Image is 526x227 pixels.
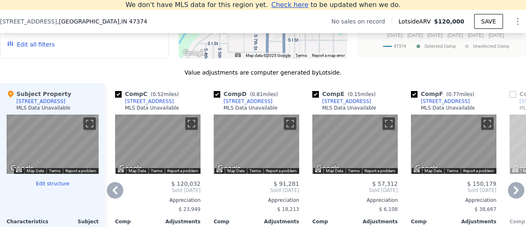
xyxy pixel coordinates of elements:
span: $ 91,281 [274,180,299,187]
a: Terms (opens in new tab) [295,53,307,58]
span: Sold [DATE] [115,187,201,194]
text: Unselected Comp [473,44,509,49]
img: Google [117,163,144,174]
a: Open this area in Google Maps (opens a new window) [413,163,440,174]
span: 0.81 [252,91,263,97]
span: Sold [DATE] [312,187,398,194]
div: Comp F [411,90,478,98]
div: Street View [214,115,299,174]
div: No sales on record [332,17,392,26]
div: Map [115,115,201,174]
img: Google [413,163,440,174]
img: Google [314,163,341,174]
a: Open this area in Google Maps (opens a new window) [9,163,36,174]
a: Terms (opens in new tab) [49,168,60,173]
a: Open this area in Google Maps (opens a new window) [181,48,208,59]
div: [STREET_ADDRESS] [421,98,470,105]
button: Edit all filters [7,40,55,49]
span: Sold [DATE] [411,187,496,194]
a: Terms (opens in new tab) [151,168,162,173]
a: Report a problem [365,168,395,173]
div: Map [312,115,398,174]
span: ( miles) [247,91,281,97]
a: Report a map error [312,53,345,58]
text: [DATE] [489,33,504,38]
a: Report a problem [266,168,297,173]
div: Characteristics [7,218,53,225]
div: Appreciation [411,197,496,204]
img: Google [181,48,208,59]
button: Keyboard shortcuts [512,168,518,172]
span: $ 18,213 [277,206,299,212]
div: 830 S 6th St [220,28,229,42]
a: [STREET_ADDRESS] [411,98,470,105]
a: [STREET_ADDRESS] [115,98,174,105]
span: $ 23,949 [179,206,201,212]
button: Toggle fullscreen view [481,117,494,130]
a: Report a problem [167,168,198,173]
button: Map Data [27,168,44,174]
div: Street View [7,115,99,174]
span: $ 6,108 [379,206,398,212]
button: Keyboard shortcuts [315,168,321,172]
span: $120,000 [434,18,464,25]
a: Open this area in Google Maps (opens a new window) [314,163,341,174]
div: Map [7,115,99,174]
button: Keyboard shortcuts [118,168,124,172]
button: Map Data [326,168,343,174]
button: Toggle fullscreen view [383,117,395,130]
div: [STREET_ADDRESS] [125,98,174,105]
button: Toggle fullscreen view [185,117,198,130]
div: Comp E [312,90,379,98]
div: Street View [115,115,201,174]
span: $ 57,312 [372,180,398,187]
div: Comp [411,218,454,225]
button: Toggle fullscreen view [284,117,296,130]
text: Selected Comp [424,44,456,49]
div: [STREET_ADDRESS] [224,98,272,105]
span: Sold [DATE] [214,187,299,194]
button: Toggle fullscreen view [83,117,96,130]
text: [DATE] [387,33,403,38]
div: Appreciation [214,197,299,204]
div: Street View [312,115,398,174]
span: 0.77 [448,91,459,97]
text: [DATE] [448,33,463,38]
div: Comp [312,218,355,225]
span: ( miles) [344,91,379,97]
span: 0.15 [350,91,361,97]
a: Terms (opens in new tab) [447,168,458,173]
span: 0.52 [152,91,164,97]
a: [STREET_ADDRESS] [214,98,272,105]
span: $ 150,179 [467,180,496,187]
div: [STREET_ADDRESS] [322,98,371,105]
div: Comp D [214,90,281,98]
span: $ 120,032 [171,180,201,187]
div: MLS Data Unavailable [322,105,376,111]
a: Report a problem [65,168,96,173]
text: [DATE] [427,33,443,38]
span: Check here [271,1,308,9]
div: Comp C [115,90,182,98]
a: Open this area in Google Maps (opens a new window) [216,163,243,174]
div: Adjustments [256,218,299,225]
span: , IN 47374 [119,18,147,25]
div: MLS Data Unavailable [224,105,278,111]
div: MLS Data Unavailable [125,105,179,111]
span: Map data ©2025 Google [246,53,291,58]
button: Map Data [129,168,146,174]
div: Map [411,115,496,174]
button: Map Data [424,168,442,174]
a: Terms (opens in new tab) [249,168,261,173]
div: Subject Property [7,90,71,98]
button: SAVE [474,14,503,29]
a: [STREET_ADDRESS] [312,98,371,105]
button: Keyboard shortcuts [414,168,420,172]
div: Adjustments [454,218,496,225]
div: MLS Data Unavailable [421,105,475,111]
div: MLS Data Unavailable [16,105,71,111]
img: Google [9,163,36,174]
button: Keyboard shortcuts [217,168,222,172]
span: Lotside ARV [399,17,434,26]
a: Report a problem [463,168,494,173]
